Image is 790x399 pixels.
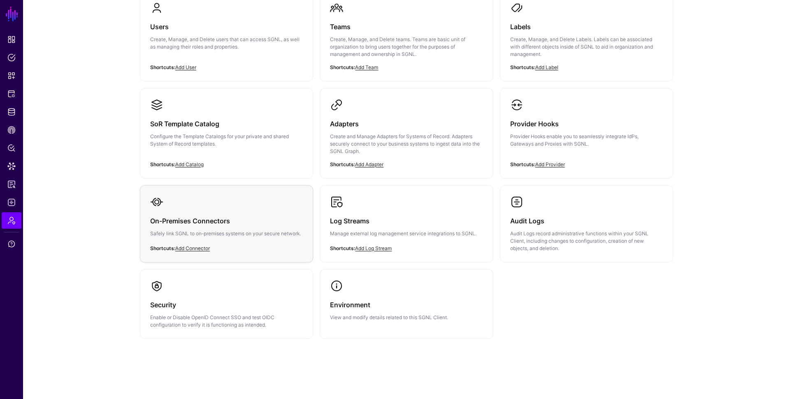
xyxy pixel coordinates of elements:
[150,118,303,130] h3: SoR Template Catalog
[175,161,204,167] a: Add Catalog
[510,133,663,148] p: Provider Hooks enable you to seamlessly integrate IdPs, Gateways and Proxies with SGNL.
[175,64,196,70] a: Add User
[355,64,378,70] a: Add Team
[330,215,483,227] h3: Log Streams
[150,64,175,70] strong: Shortcuts:
[2,212,21,229] a: Admin
[7,72,16,80] span: Snippets
[510,161,535,167] strong: Shortcuts:
[355,161,383,167] a: Add Adapter
[140,88,313,171] a: SoR Template CatalogConfigure the Template Catalogs for your private and shared System of Record ...
[150,21,303,32] h3: Users
[2,140,21,156] a: Policy Lens
[510,36,663,58] p: Create, Manage, and Delete Labels. Labels can be associated with different objects inside of SGNL...
[7,216,16,225] span: Admin
[2,31,21,48] a: Dashboard
[140,269,313,339] a: SecurityEnable or Disable OpenID Connect SSO and test OIDC configuration to verify it is function...
[7,198,16,206] span: Logs
[150,133,303,148] p: Configure the Template Catalogs for your private and shared System of Record templates.
[7,53,16,62] span: Policies
[7,240,16,248] span: Support
[2,86,21,102] a: Protected Systems
[330,299,483,311] h3: Environment
[330,36,483,58] p: Create, Manage, and Delete teams. Teams are basic unit of organization to bring users together fo...
[330,133,483,155] p: Create and Manage Adapters for Systems of Record. Adapters securely connect to your business syst...
[330,245,355,251] strong: Shortcuts:
[2,176,21,193] a: Reports
[150,215,303,227] h3: On-Premises Connectors
[330,230,483,237] p: Manage external log management service integrations to SGNL.
[150,36,303,51] p: Create, Manage, and Delete users that can access SGNL, as well as managing their roles and proper...
[500,88,673,171] a: Provider HooksProvider Hooks enable you to seamlessly integrate IdPs, Gateways and Proxies with S...
[535,64,558,70] a: Add Label
[330,64,355,70] strong: Shortcuts:
[355,245,392,251] a: Add Log Stream
[330,21,483,32] h3: Teams
[150,299,303,311] h3: Security
[2,122,21,138] a: CAEP Hub
[7,144,16,152] span: Policy Lens
[175,245,210,251] a: Add Connector
[320,88,493,178] a: AdaptersCreate and Manage Adapters for Systems of Record. Adapters securely connect to your busin...
[535,161,565,167] a: Add Provider
[7,126,16,134] span: CAEP Hub
[2,67,21,84] a: Snippets
[150,161,175,167] strong: Shortcuts:
[7,35,16,44] span: Dashboard
[7,108,16,116] span: Identity Data Fabric
[320,186,493,260] a: Log StreamsManage external log management service integrations to SGNL.
[7,90,16,98] span: Protected Systems
[510,215,663,227] h3: Audit Logs
[150,314,303,329] p: Enable or Disable OpenID Connect SSO and test OIDC configuration to verify it is functioning as i...
[500,186,673,262] a: Audit LogsAudit Logs record administrative functions within your SGNL Client, including changes t...
[5,5,19,23] a: SGNL
[320,269,493,331] a: EnvironmentView and modify details related to this SGNL Client.
[330,161,355,167] strong: Shortcuts:
[510,230,663,252] p: Audit Logs record administrative functions within your SGNL Client, including changes to configur...
[7,180,16,188] span: Reports
[2,49,21,66] a: Policies
[2,158,21,174] a: Data Lens
[510,118,663,130] h3: Provider Hooks
[140,186,313,260] a: On-Premises ConnectorsSafely link SGNL to on-premises systems on your secure network.
[510,21,663,32] h3: Labels
[7,162,16,170] span: Data Lens
[2,194,21,211] a: Logs
[150,245,175,251] strong: Shortcuts:
[330,118,483,130] h3: Adapters
[150,230,303,237] p: Safely link SGNL to on-premises systems on your secure network.
[2,104,21,120] a: Identity Data Fabric
[510,64,535,70] strong: Shortcuts:
[330,314,483,321] p: View and modify details related to this SGNL Client.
